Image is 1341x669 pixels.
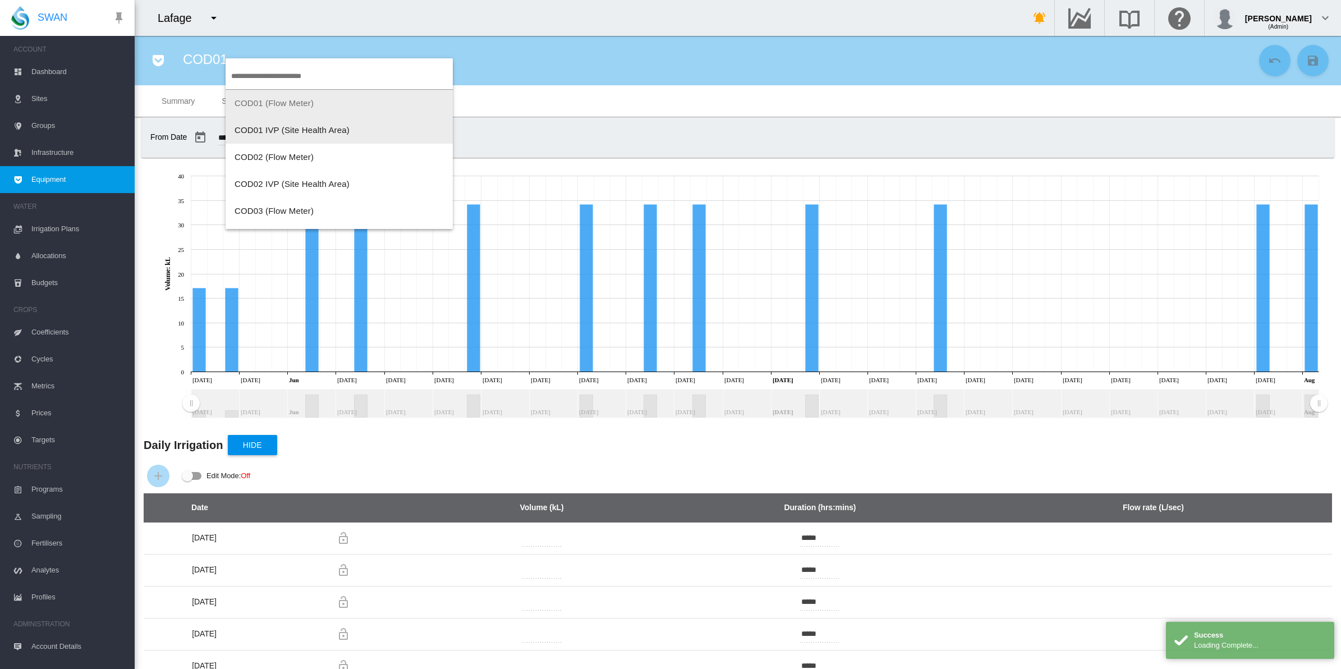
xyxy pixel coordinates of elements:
div: Success Loading Complete... [1166,622,1334,659]
div: Loading Complete... [1194,640,1326,650]
span: COD03 (Flow Meter) [235,206,314,216]
span: COD01 IVP (Site Health Area) [235,125,350,135]
span: COD02 (Flow Meter) [235,152,314,162]
div: Success [1194,630,1326,640]
span: COD02 IVP (Site Health Area) [235,179,350,189]
span: COD01 (Flow Meter) [235,98,314,108]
